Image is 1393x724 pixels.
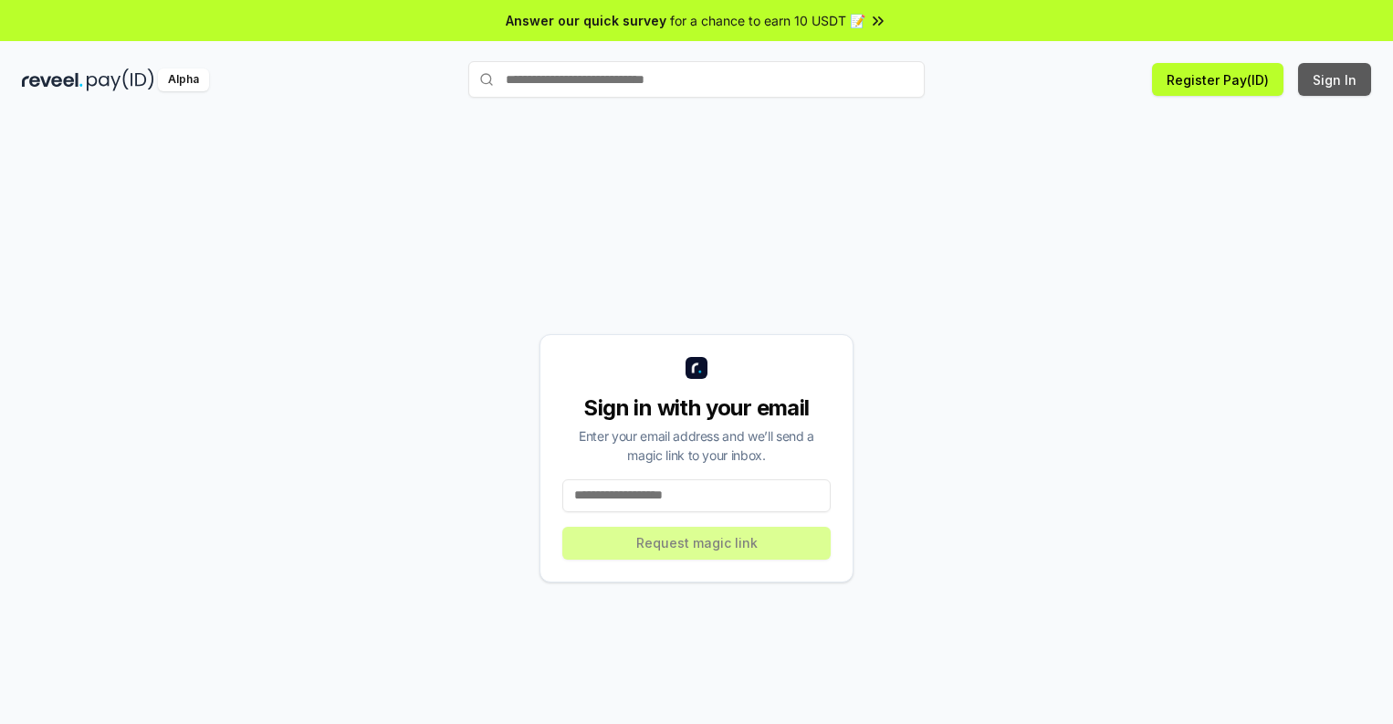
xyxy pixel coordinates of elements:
[506,11,666,30] span: Answer our quick survey
[158,68,209,91] div: Alpha
[670,11,865,30] span: for a chance to earn 10 USDT 📝
[22,68,83,91] img: reveel_dark
[1298,63,1371,96] button: Sign In
[686,357,707,379] img: logo_small
[562,426,831,465] div: Enter your email address and we’ll send a magic link to your inbox.
[87,68,154,91] img: pay_id
[1152,63,1283,96] button: Register Pay(ID)
[562,393,831,423] div: Sign in with your email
